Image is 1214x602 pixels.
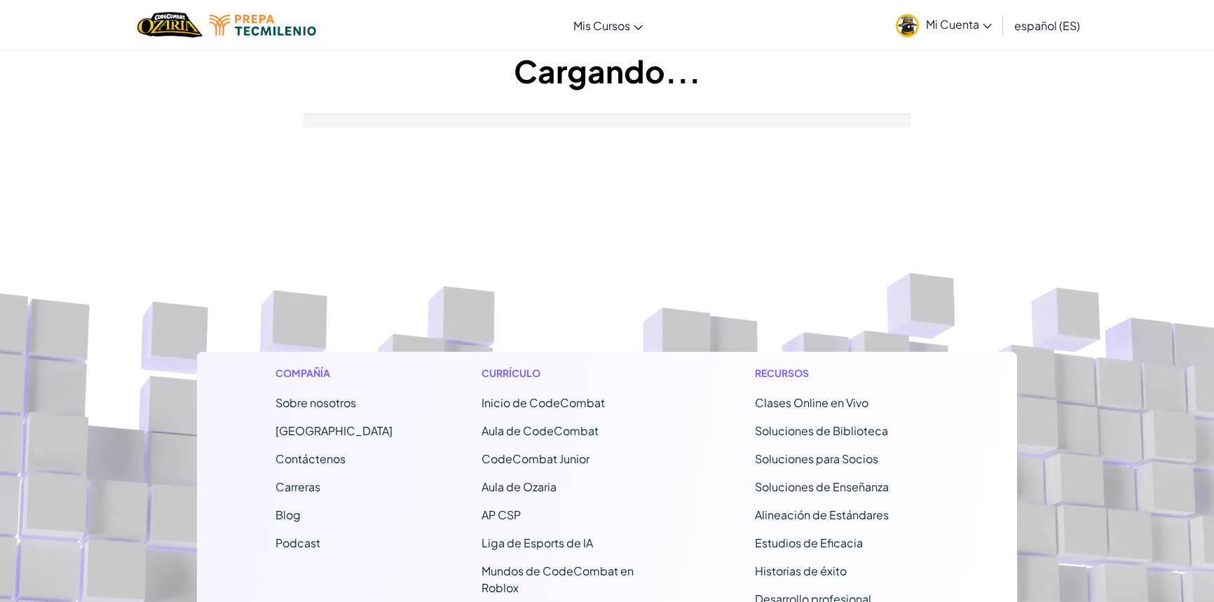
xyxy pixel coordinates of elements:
[210,15,316,36] img: Tecmilenio logo
[275,479,320,494] a: Carreras
[755,395,868,410] a: Clases Online en Vivo
[926,17,992,32] span: Mi Cuenta
[889,3,999,47] a: Mi Cuenta
[275,451,346,466] span: Contáctenos
[1007,6,1087,44] a: español (ES)
[482,423,599,438] a: Aula de CodeCombat
[137,11,203,39] img: Home
[755,479,889,494] a: Soluciones de Enseñanza
[275,423,393,438] a: [GEOGRAPHIC_DATA]
[482,479,557,494] a: Aula de Ozaria
[275,366,393,381] h1: Compañía
[137,11,203,39] a: Ozaria by CodeCombat logo
[275,395,356,410] a: Sobre nosotros
[755,423,888,438] a: Soluciones de Biblioteca
[755,563,847,578] a: Historias de éxito
[482,451,589,466] a: CodeCombat Junior
[1014,18,1080,33] span: español (ES)
[482,535,593,550] a: Liga de Esports de IA
[755,451,878,466] a: Soluciones para Socios
[573,18,630,33] span: Mis Cursos
[896,14,919,37] img: avatar
[755,366,939,381] h1: Recursos
[275,507,301,522] a: Blog
[755,507,889,522] a: Alineación de Estándares
[275,535,320,550] a: Podcast
[482,507,521,522] a: AP CSP
[566,6,650,44] a: Mis Cursos
[755,535,863,550] a: Estudios de Eficacia
[482,563,634,595] a: Mundos de CodeCombat en Roblox
[482,366,666,381] h1: Currículo
[482,395,605,410] span: Inicio de CodeCombat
